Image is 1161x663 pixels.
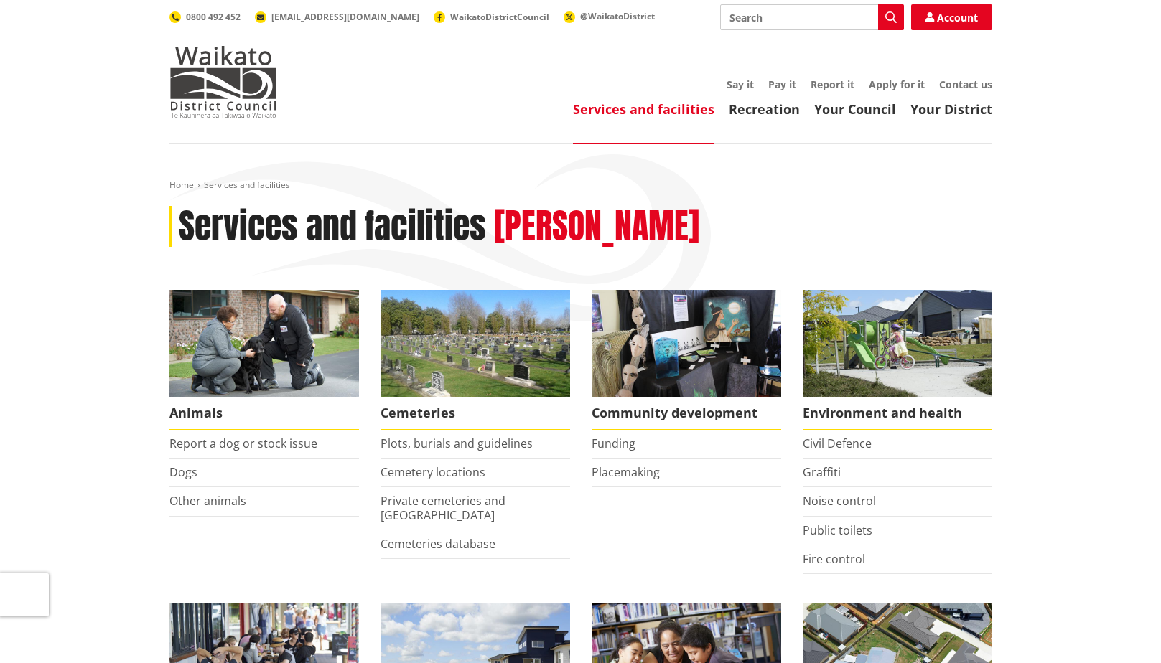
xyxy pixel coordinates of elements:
a: Huntly Cemetery Cemeteries [381,290,570,430]
img: Animal Control [169,290,359,397]
input: Search input [720,4,904,30]
a: Private cemeteries and [GEOGRAPHIC_DATA] [381,493,505,522]
span: Cemeteries [381,397,570,430]
h1: Services and facilities [179,206,486,248]
h2: [PERSON_NAME] [494,206,699,248]
img: New housing in Pokeno [803,290,992,397]
a: Matariki Travelling Suitcase Art Exhibition Community development [592,290,781,430]
a: New housing in Pokeno Environment and health [803,290,992,430]
span: 0800 492 452 [186,11,241,23]
img: Matariki Travelling Suitcase Art Exhibition [592,290,781,397]
a: Your District [910,100,992,118]
a: Pay it [768,77,796,91]
a: Graffiti [803,464,841,480]
a: 0800 492 452 [169,11,241,23]
a: Funding [592,436,635,451]
a: Contact us [939,77,992,91]
a: Other animals [169,493,246,509]
a: Apply for it [869,77,925,91]
a: Noise control [803,493,876,509]
a: Civil Defence [803,436,872,451]
a: @WaikatoDistrict [564,10,655,22]
a: Account [911,4,992,30]
span: Community development [592,397,781,430]
a: Services and facilities [573,100,714,118]
nav: breadcrumb [169,179,992,192]
img: Waikato District Council - Te Kaunihera aa Takiwaa o Waikato [169,46,277,118]
a: Cemeteries database [381,536,495,552]
span: @WaikatoDistrict [580,10,655,22]
a: Placemaking [592,464,660,480]
a: Home [169,179,194,191]
a: Fire control [803,551,865,567]
a: Your Council [814,100,896,118]
img: Huntly Cemetery [381,290,570,397]
span: Environment and health [803,397,992,430]
a: Plots, burials and guidelines [381,436,533,451]
a: Report it [811,77,854,91]
a: Report a dog or stock issue [169,436,317,451]
span: Services and facilities [204,179,290,191]
a: Recreation [729,100,800,118]
a: Cemetery locations [381,464,485,480]
a: Waikato District Council Animal Control team Animals [169,290,359,430]
span: [EMAIL_ADDRESS][DOMAIN_NAME] [271,11,419,23]
a: Public toilets [803,522,872,538]
a: Say it [727,77,754,91]
span: Animals [169,397,359,430]
a: Dogs [169,464,197,480]
span: WaikatoDistrictCouncil [450,11,549,23]
a: [EMAIL_ADDRESS][DOMAIN_NAME] [255,11,419,23]
a: WaikatoDistrictCouncil [434,11,549,23]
